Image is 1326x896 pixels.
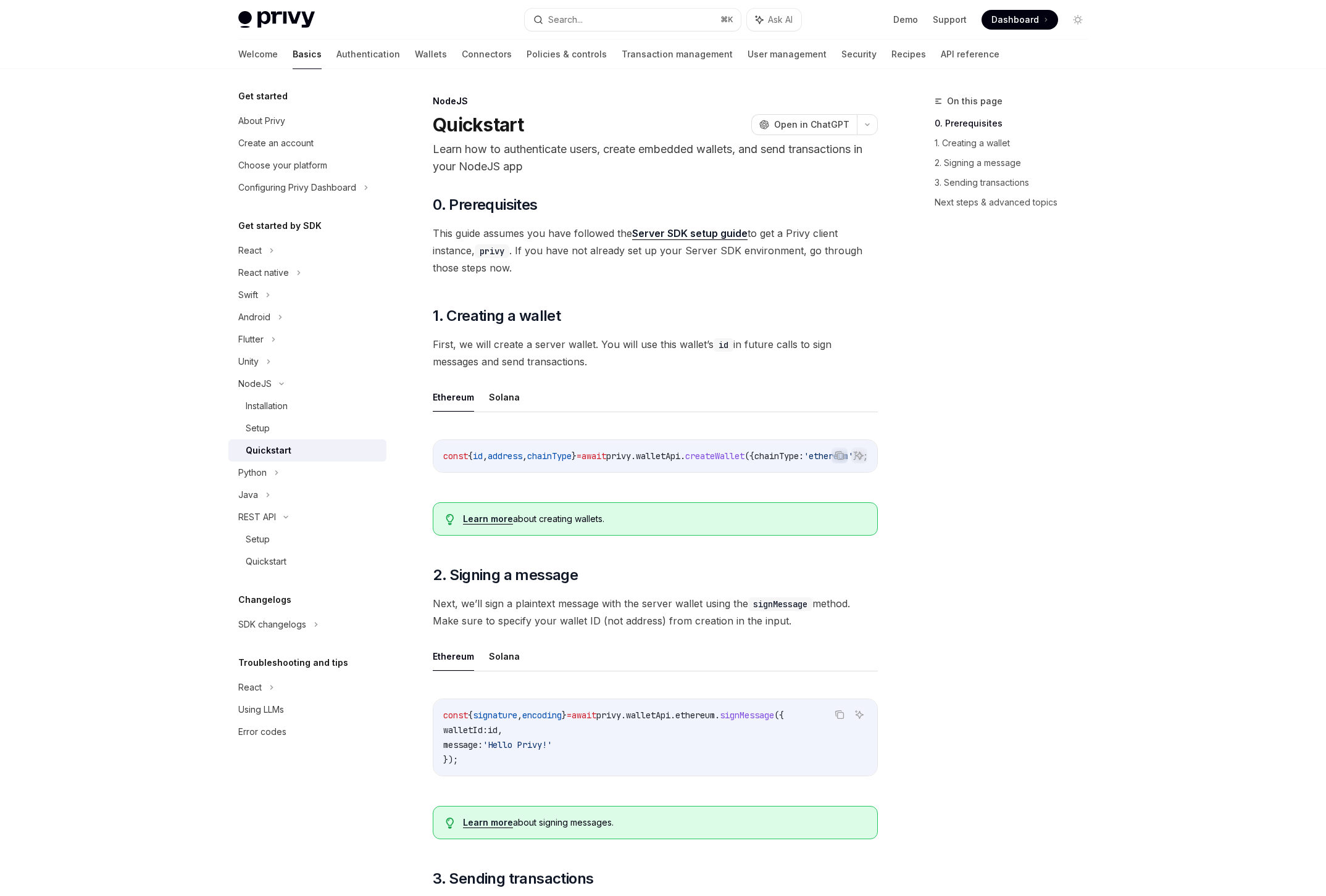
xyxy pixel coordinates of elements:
[680,450,685,462] span: .
[522,710,562,721] span: encoding
[443,754,458,765] span: });
[238,487,258,502] div: Java
[463,817,513,828] a: Learn more
[238,265,289,280] div: React native
[238,180,356,195] div: Configuring Privy Dashboard
[636,450,680,462] span: walletApi
[463,513,865,525] div: about creating wallets.
[720,710,774,721] span: signMessage
[238,114,285,128] div: About Privy
[228,699,386,721] a: Using LLMs
[246,421,270,436] div: Setup
[747,9,801,31] button: Ask AI
[228,528,386,550] a: Setup
[567,710,572,721] span: =
[415,39,447,69] a: Wallets
[582,450,606,462] span: await
[433,565,578,585] span: 2. Signing a message
[468,710,473,721] span: {
[748,39,827,69] a: User management
[489,642,520,671] button: Solana
[748,597,812,611] code: signMessage
[228,439,386,462] a: Quickstart
[935,114,1098,133] a: 0. Prerequisites
[238,702,284,717] div: Using LLMs
[754,450,804,462] span: chainType:
[488,450,522,462] span: address
[621,710,626,721] span: .
[433,114,524,136] h1: Quickstart
[483,739,552,750] span: 'Hello Privy!'
[463,513,513,525] a: Learn more
[238,465,267,480] div: Python
[238,376,272,391] div: NodeJS
[238,617,306,632] div: SDK changelogs
[475,244,509,258] code: privy
[446,514,454,525] svg: Tip
[720,15,733,25] span: ⌘ K
[443,710,468,721] span: const
[238,136,314,151] div: Create an account
[841,39,877,69] a: Security
[238,510,276,525] div: REST API
[433,383,474,412] button: Ethereum
[527,39,607,69] a: Policies & controls
[433,225,878,276] span: This guide assumes you have followed the to get a Privy client instance, . If you have not alread...
[228,395,386,417] a: Installation
[947,94,1003,109] span: On this page
[768,14,793,26] span: Ask AI
[473,450,483,462] span: id
[433,95,878,107] div: NodeJS
[433,306,561,326] span: 1. Creating a wallet
[527,450,572,462] span: chainType
[941,39,999,69] a: API reference
[714,338,733,352] code: id
[606,450,631,462] span: privy
[548,12,583,27] div: Search...
[851,447,867,463] button: Ask AI
[336,39,400,69] a: Authentication
[751,114,857,135] button: Open in ChatGPT
[483,450,488,462] span: ,
[238,724,286,739] div: Error codes
[982,10,1058,30] a: Dashboard
[228,550,386,573] a: Quickstart
[238,243,262,258] div: React
[238,11,315,28] img: light logo
[238,158,327,173] div: Choose your platform
[238,310,270,325] div: Android
[468,450,473,462] span: {
[572,710,596,721] span: await
[238,332,264,347] div: Flutter
[1068,10,1088,30] button: Toggle dark mode
[228,721,386,743] a: Error codes
[488,724,498,736] span: id
[935,173,1098,193] a: 3. Sending transactions
[774,118,849,131] span: Open in ChatGPT
[238,39,278,69] a: Welcome
[433,336,878,370] span: First, we will create a server wallet. You will use this wallet’s in future calls to sign message...
[433,141,878,175] p: Learn how to authenticate users, create embedded wallets, and send transactions in your NodeJS app
[632,227,748,240] a: Server SDK setup guide
[238,680,262,695] div: React
[238,354,259,369] div: Unity
[525,9,741,31] button: Search...⌘K
[238,89,288,104] h5: Get started
[832,447,848,463] button: Copy the contents from the code block
[228,110,386,132] a: About Privy
[572,450,577,462] span: }
[473,710,517,721] span: signature
[246,443,291,458] div: Quickstart
[715,710,720,721] span: .
[246,532,270,547] div: Setup
[596,710,621,721] span: privy
[577,450,582,462] span: =
[991,14,1039,26] span: Dashboard
[433,195,537,215] span: 0. Prerequisites
[832,707,848,723] button: Copy the contents from the code block
[804,450,853,462] span: 'ethereum'
[433,869,593,889] span: 3. Sending transactions
[293,39,322,69] a: Basics
[631,450,636,462] span: .
[246,399,288,413] div: Installation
